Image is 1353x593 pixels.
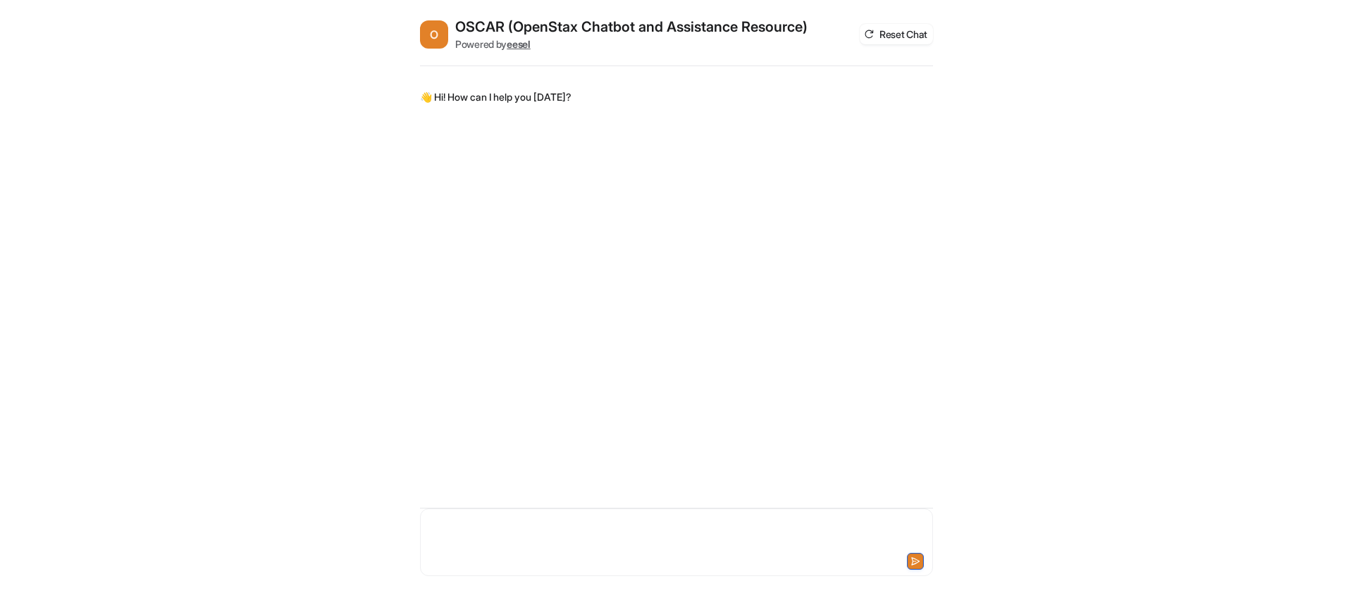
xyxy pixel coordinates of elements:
b: eesel [507,38,531,50]
h2: OSCAR (OpenStax Chatbot and Assistance Resource) [455,17,808,37]
button: Reset Chat [860,24,933,44]
span: O [420,20,448,49]
div: Powered by [455,37,808,51]
p: 👋 Hi! How can I help you [DATE]? [420,89,572,106]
